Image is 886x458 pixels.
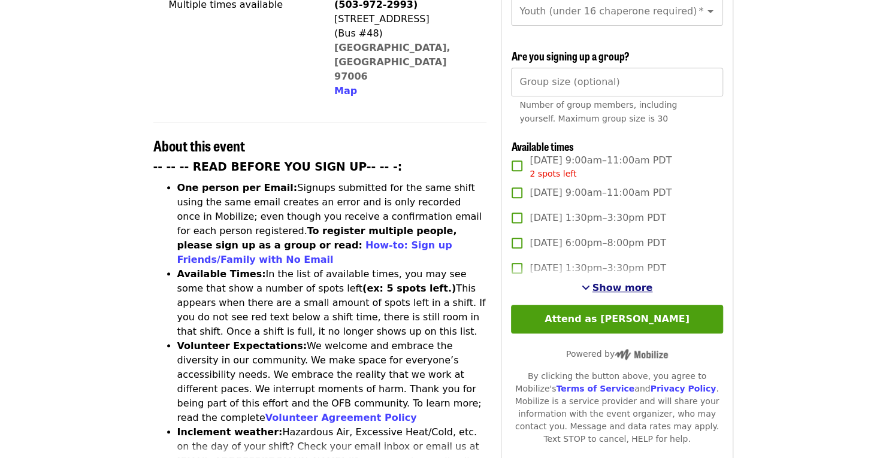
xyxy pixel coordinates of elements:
img: Powered by Mobilize [615,349,668,360]
strong: Available Times: [177,268,266,280]
a: [GEOGRAPHIC_DATA], [GEOGRAPHIC_DATA] 97006 [334,42,450,82]
div: [STREET_ADDRESS] [334,12,477,26]
span: [DATE] 9:00am–11:00am PDT [530,186,672,200]
strong: One person per Email: [177,182,298,193]
strong: Inclement weather: [177,426,283,438]
a: Privacy Policy [650,384,716,393]
span: Are you signing up a group? [511,48,629,63]
a: How-to: Sign up Friends/Family with No Email [177,239,452,265]
button: Open [702,3,719,20]
span: [DATE] 6:00pm–8:00pm PDT [530,236,666,250]
span: Number of group members, including yourself. Maximum group size is 30 [519,100,677,123]
button: Map [334,84,357,98]
li: Signups submitted for the same shift using the same email creates an error and is only recorded o... [177,181,487,267]
span: Powered by [566,349,668,359]
strong: -- -- -- READ BEFORE YOU SIGN UP-- -- -: [153,160,403,173]
span: [DATE] 1:30pm–3:30pm PDT [530,261,666,275]
span: Show more [592,282,653,293]
strong: (ex: 5 spots left.) [362,283,456,294]
button: Attend as [PERSON_NAME] [511,305,722,333]
li: We welcome and embrace the diversity in our community. We make space for everyone’s accessibility... [177,339,487,425]
input: [object Object] [511,68,722,96]
a: Volunteer Agreement Policy [265,412,417,423]
span: 2 spots left [530,169,576,178]
div: By clicking the button above, you agree to Mobilize's and . Mobilize is a service provider and wi... [511,370,722,445]
span: [DATE] 9:00am–11:00am PDT [530,153,672,180]
span: About this event [153,135,245,156]
span: Map [334,85,357,96]
strong: To register multiple people, please sign up as a group or read: [177,225,457,251]
button: See more timeslots [582,281,653,295]
span: [DATE] 1:30pm–3:30pm PDT [530,211,666,225]
a: Terms of Service [556,384,634,393]
span: Available times [511,138,573,154]
strong: Volunteer Expectations: [177,340,307,351]
li: In the list of available times, you may see some that show a number of spots left This appears wh... [177,267,487,339]
div: (Bus #48) [334,26,477,41]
